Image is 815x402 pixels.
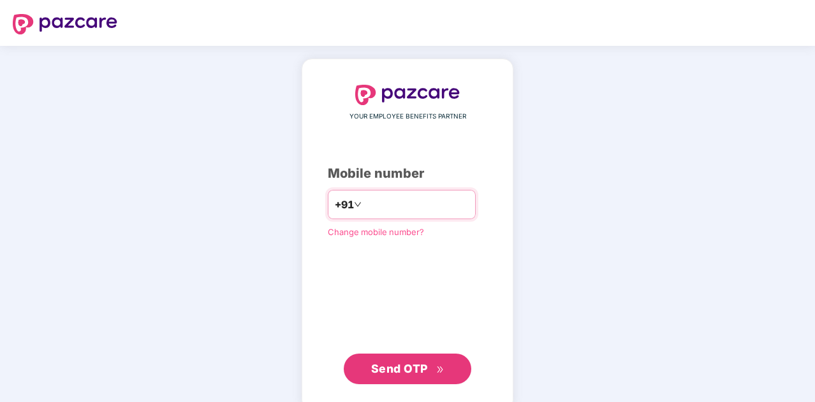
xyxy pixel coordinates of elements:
[355,85,460,105] img: logo
[436,366,444,374] span: double-right
[328,227,424,237] a: Change mobile number?
[335,197,354,213] span: +91
[344,354,471,384] button: Send OTPdouble-right
[349,111,466,122] span: YOUR EMPLOYEE BENEFITS PARTNER
[371,362,428,375] span: Send OTP
[13,14,117,34] img: logo
[328,164,487,183] div: Mobile number
[354,201,362,208] span: down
